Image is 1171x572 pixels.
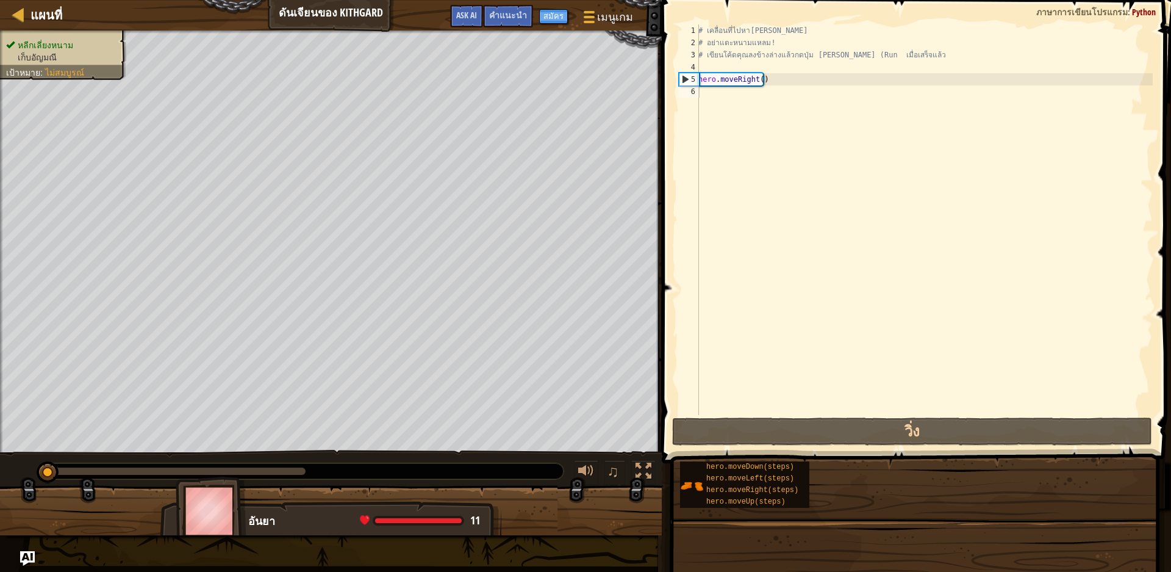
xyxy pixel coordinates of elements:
[574,460,598,485] button: ปรับระดับเสียง
[1132,6,1156,18] span: Python
[18,40,73,50] span: หลีกเลี่ยงหนาม
[1036,6,1128,18] span: ภาษาการเขียนโปรแกรม
[706,474,794,483] span: hero.moveLeft(steps)
[607,462,619,480] span: ♫
[6,39,117,51] li: หลีกเลี่ยงหนาม
[679,85,699,98] div: 6
[604,460,625,485] button: ♫
[6,51,117,63] li: เก็บอัญมณี
[679,49,699,61] div: 3
[679,37,699,49] div: 2
[1128,6,1132,18] span: :
[176,477,246,545] img: thang_avatar_frame.png
[597,9,633,25] span: เมนูเกม
[24,7,62,23] a: แผนที่
[248,513,489,529] div: อันยา
[30,7,62,23] span: แผนที่
[680,474,703,498] img: portrait.png
[679,24,699,37] div: 1
[574,5,640,34] button: เมนูเกม
[539,9,568,24] button: สมัคร
[706,498,786,506] span: hero.moveUp(steps)
[18,52,57,62] span: เก็บอัญมณี
[679,61,699,73] div: 4
[631,460,656,485] button: สลับเป็นเต็มจอ
[456,9,477,21] span: Ask AI
[672,418,1152,446] button: วิ่ง
[706,463,794,471] span: hero.moveDown(steps)
[6,68,40,78] span: เป้าหมาย
[45,68,84,78] span: ไม่สมบูรณ์
[450,5,483,27] button: Ask AI
[679,73,699,85] div: 5
[489,9,527,21] span: คำแนะนำ
[360,515,480,526] div: health: 11 / 11
[40,68,45,78] span: :
[706,486,798,494] span: hero.moveRight(steps)
[20,551,35,566] button: Ask AI
[470,513,480,528] span: 11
